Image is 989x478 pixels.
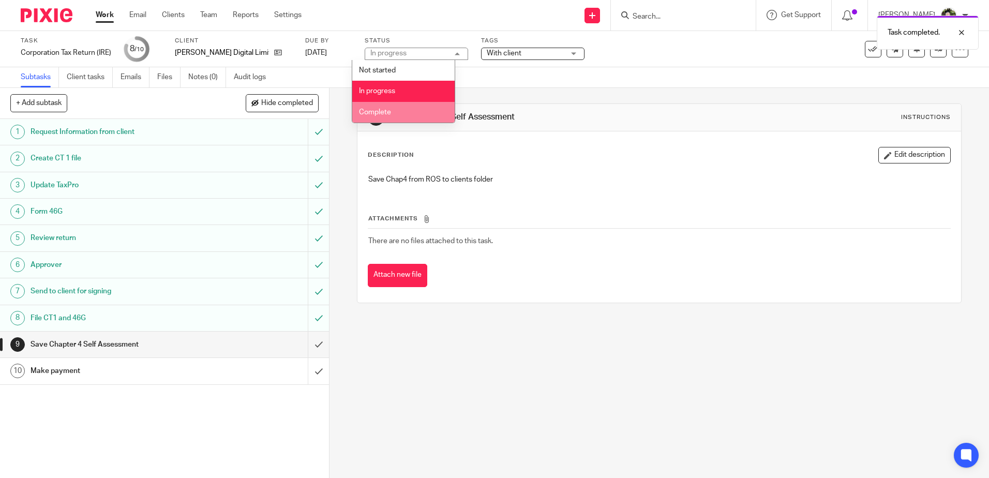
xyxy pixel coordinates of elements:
[175,48,269,58] p: [PERSON_NAME] Digital Limited
[940,7,957,24] img: Jade.jpeg
[359,87,395,95] span: In progress
[21,67,59,87] a: Subtasks
[10,152,25,166] div: 2
[10,284,25,298] div: 7
[10,311,25,325] div: 8
[261,99,313,108] span: Hide completed
[234,67,274,87] a: Audit logs
[67,67,113,87] a: Client tasks
[365,37,468,45] label: Status
[888,27,940,38] p: Task completed.
[359,109,391,116] span: Complete
[274,10,302,20] a: Settings
[368,216,418,221] span: Attachments
[901,113,951,122] div: Instructions
[10,337,25,352] div: 9
[10,231,25,246] div: 5
[481,37,585,45] label: Tags
[31,204,208,219] h1: Form 46G
[10,125,25,139] div: 1
[175,37,292,45] label: Client
[200,10,217,20] a: Team
[487,50,521,57] span: With client
[10,178,25,192] div: 3
[10,94,67,112] button: + Add subtask
[359,67,396,74] span: Not started
[31,310,208,326] h1: File CT1 and 46G
[188,67,226,87] a: Notes (0)
[370,50,407,57] div: In progress
[31,363,208,379] h1: Make payment
[390,112,681,123] h1: Save Chapter 4 Self Assessment
[96,10,114,20] a: Work
[31,337,208,352] h1: Save Chapter 4 Self Assessment
[31,257,208,273] h1: Approver
[10,364,25,378] div: 10
[21,8,72,22] img: Pixie
[31,151,208,166] h1: Create CT 1 file
[368,237,493,245] span: There are no files attached to this task.
[21,37,111,45] label: Task
[31,283,208,299] h1: Send to client for signing
[31,230,208,246] h1: Review return
[368,151,414,159] p: Description
[368,174,950,185] p: Save Chap4 from ROS to clients folder
[130,43,144,55] div: 8
[121,67,149,87] a: Emails
[21,48,111,58] div: Corporation Tax Return (IRE)
[10,258,25,272] div: 6
[129,10,146,20] a: Email
[305,37,352,45] label: Due by
[134,47,144,52] small: /10
[31,124,208,140] h1: Request Information from client
[368,264,427,287] button: Attach new file
[162,10,185,20] a: Clients
[10,204,25,219] div: 4
[878,147,951,163] button: Edit description
[246,94,319,112] button: Hide completed
[157,67,181,87] a: Files
[31,177,208,193] h1: Update TaxPro
[305,49,327,56] span: [DATE]
[233,10,259,20] a: Reports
